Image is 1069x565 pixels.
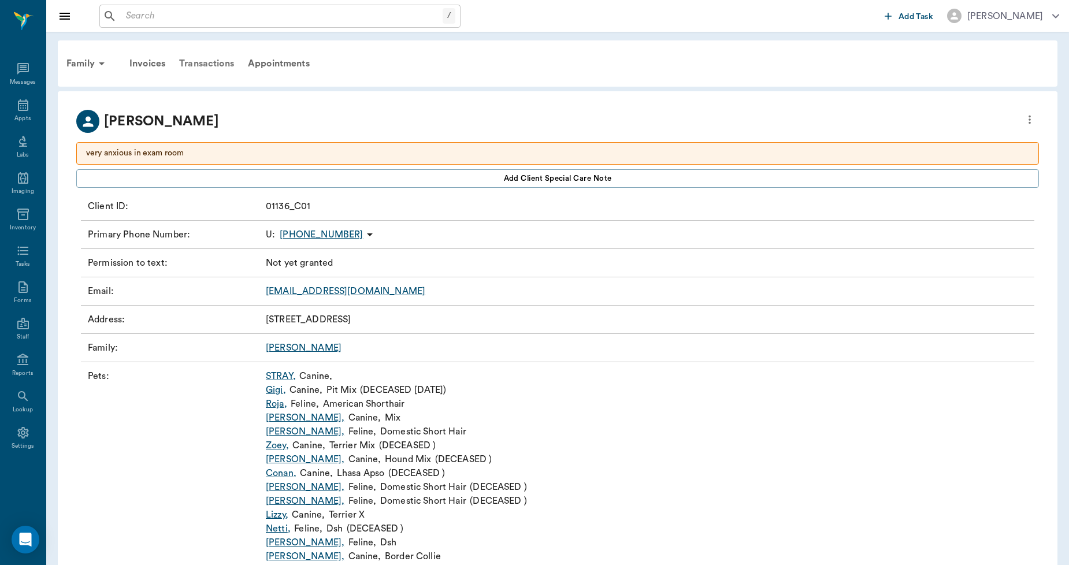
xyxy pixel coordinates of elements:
[504,172,612,185] span: Add client Special Care Note
[329,508,365,522] p: Terrier X
[326,522,343,536] p: Dsh
[443,8,455,24] div: /
[385,549,441,563] p: Border Collie
[241,50,317,77] a: Appointments
[1020,110,1039,129] button: more
[88,284,261,298] p: Email :
[299,369,332,383] p: Canine ,
[348,480,377,494] p: Feline ,
[104,111,219,132] p: [PERSON_NAME]
[323,397,405,411] p: American Shorthair
[88,313,261,326] p: Address :
[266,411,344,425] a: [PERSON_NAME],
[266,536,344,549] a: [PERSON_NAME],
[266,438,289,452] a: Zoey,
[266,480,344,494] a: [PERSON_NAME],
[17,151,29,159] div: Labs
[380,494,466,508] p: Domestic Short Hair
[347,522,404,536] p: ( DECEASED )
[291,397,319,411] p: Feline ,
[380,480,466,494] p: Domestic Short Hair
[266,287,425,296] a: [EMAIL_ADDRESS][DOMAIN_NAME]
[326,383,357,397] p: Pit Mix
[967,9,1043,23] div: [PERSON_NAME]
[12,526,39,553] div: Open Intercom Messenger
[435,452,492,466] p: ( DECEASED )
[266,313,351,326] p: [STREET_ADDRESS]
[10,224,36,232] div: Inventory
[14,114,31,123] div: Appts
[348,494,377,508] p: Feline ,
[12,369,34,378] div: Reports
[60,50,116,77] div: Family
[172,50,241,77] a: Transactions
[348,411,381,425] p: Canine ,
[329,438,376,452] p: Terrier Mix
[121,8,443,24] input: Search
[266,549,344,563] a: [PERSON_NAME],
[266,369,296,383] a: STRAY,
[88,341,261,355] p: Family :
[385,411,400,425] p: Mix
[266,383,286,397] a: Gigi,
[385,452,431,466] p: Hound Mix
[266,508,288,522] a: Lizzy,
[289,383,322,397] p: Canine ,
[294,522,322,536] p: Feline ,
[880,5,938,27] button: Add Task
[76,169,1039,188] button: Add client Special Care Note
[17,333,29,341] div: Staff
[266,397,287,411] a: Roja,
[470,494,527,508] p: ( DECEASED )
[266,425,344,438] a: [PERSON_NAME],
[292,508,325,522] p: Canine ,
[280,228,363,241] p: [PHONE_NUMBER]
[88,256,261,270] p: Permission to text :
[292,438,325,452] p: Canine ,
[380,536,396,549] p: Dsh
[266,466,296,480] a: Conan,
[266,494,344,508] a: [PERSON_NAME],
[266,199,310,213] p: 01136_C01
[388,466,446,480] p: ( DECEASED )
[379,438,436,452] p: ( DECEASED )
[123,50,172,77] a: Invoices
[10,78,36,87] div: Messages
[13,406,33,414] div: Lookup
[470,480,527,494] p: ( DECEASED )
[360,383,447,397] p: ( DECEASED [DATE] )
[938,5,1068,27] button: [PERSON_NAME]
[348,452,381,466] p: Canine ,
[300,466,333,480] p: Canine ,
[348,536,377,549] p: Feline ,
[266,522,291,536] a: Netti,
[12,187,34,196] div: Imaging
[53,5,76,28] button: Close drawer
[88,228,261,241] p: Primary Phone Number :
[12,442,35,451] div: Settings
[348,425,377,438] p: Feline ,
[348,549,381,563] p: Canine ,
[380,425,466,438] p: Domestic Short Hair
[337,466,385,480] p: Lhasa Apso
[88,199,261,213] p: Client ID :
[266,452,344,466] a: [PERSON_NAME],
[14,296,31,305] div: Forms
[266,343,342,352] a: [PERSON_NAME]
[16,260,30,269] div: Tasks
[86,147,1029,159] p: very anxious in exam room
[266,256,333,270] p: Not yet granted
[266,228,275,241] span: U :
